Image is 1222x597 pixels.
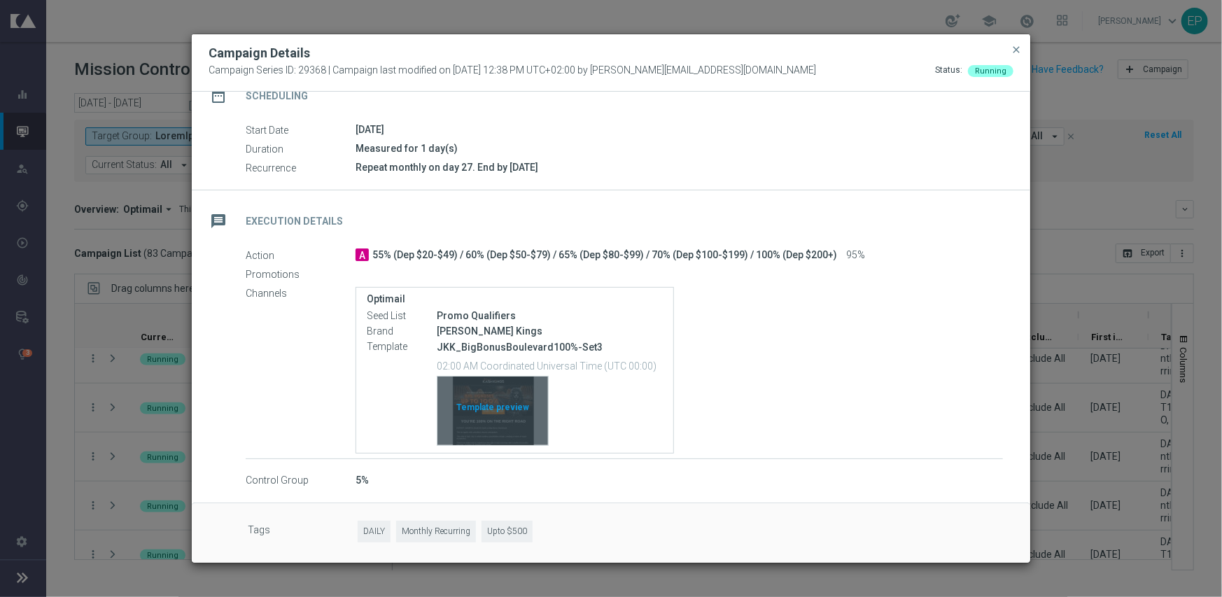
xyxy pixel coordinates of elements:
[367,341,437,353] label: Template
[372,249,837,262] span: 55% (Dep $20-$49) / 60% (Dep $50-$79) / 65% (Dep $80-$99) / 70% (Dep $100-$199) / 100% (Dep $200+)
[246,287,356,300] label: Channels
[246,268,356,281] label: Promotions
[206,209,231,234] i: message
[437,341,663,353] p: JKK_BigBonusBoulevard100%-Set3
[437,309,663,323] div: Promo Qualifiers
[356,473,1003,487] div: 5%
[1011,44,1022,55] span: close
[437,377,548,445] div: Template preview
[968,64,1013,76] colored-tag: Running
[437,376,549,446] button: Template preview
[246,162,356,174] label: Recurrence
[358,521,391,542] span: DAILY
[246,124,356,136] label: Start Date
[246,90,308,103] h2: Scheduling
[975,66,1006,76] span: Running
[935,64,962,77] div: Status:
[356,122,1003,136] div: [DATE]
[396,521,476,542] span: Monthly Recurring
[246,249,356,262] label: Action
[482,521,533,542] span: Upto $500
[367,293,663,305] label: Optimail
[246,143,356,155] label: Duration
[209,64,816,77] span: Campaign Series ID: 29368 | Campaign last modified on [DATE] 12:38 PM UTC+02:00 by [PERSON_NAME][...
[846,249,865,262] span: 95%
[206,83,231,108] i: date_range
[356,160,1003,174] div: Repeat monthly on day 27. End by [DATE]
[367,325,437,338] label: Brand
[437,358,663,372] p: 02:00 AM Coordinated Universal Time (UTC 00:00)
[367,310,437,323] label: Seed List
[437,324,663,338] div: [PERSON_NAME] Kings
[246,475,356,487] label: Control Group
[356,141,1003,155] div: Measured for 1 day(s)
[356,248,369,261] span: A
[209,45,310,62] h2: Campaign Details
[248,521,358,542] label: Tags
[246,215,343,228] h2: Execution Details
